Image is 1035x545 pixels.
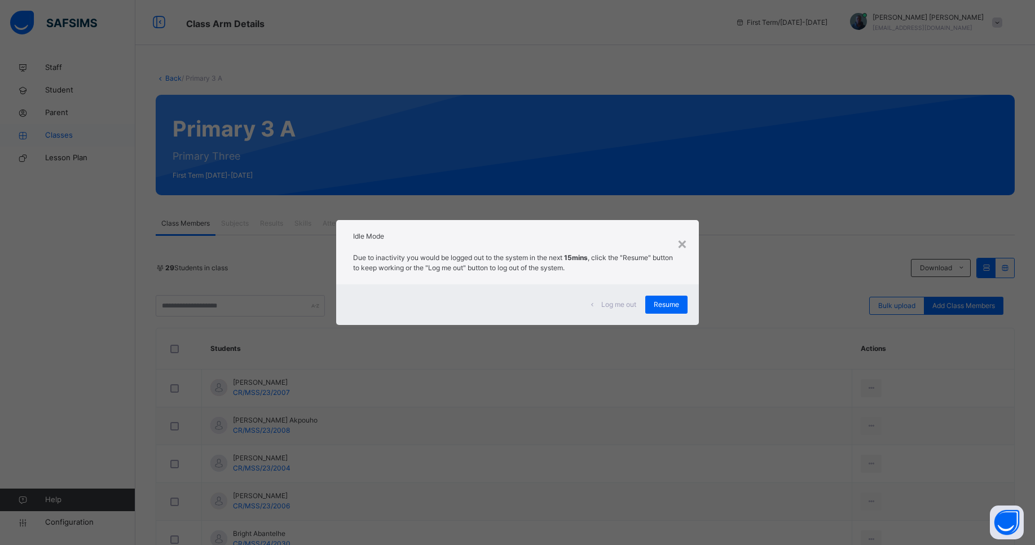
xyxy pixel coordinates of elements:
button: Open asap [990,506,1024,539]
div: × [677,231,688,255]
span: Log me out [601,300,636,310]
h2: Idle Mode [353,231,681,241]
strong: 15mins [564,253,588,262]
p: Due to inactivity you would be logged out to the system in the next , click the "Resume" button t... [353,253,681,273]
span: Resume [654,300,679,310]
